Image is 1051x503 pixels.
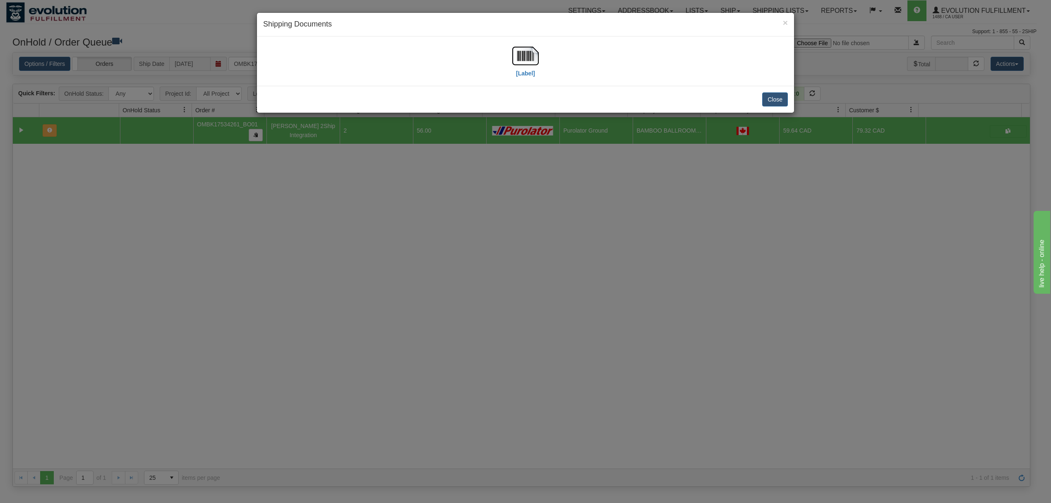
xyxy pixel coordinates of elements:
[512,52,539,76] a: [Label]
[6,5,77,15] div: live help - online
[1032,209,1050,294] iframe: chat widget
[516,69,535,77] label: [Label]
[762,92,788,106] button: Close
[263,19,788,30] h4: Shipping Documents
[512,43,539,69] img: barcode.jpg
[783,18,788,27] span: ×
[783,18,788,27] button: Close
